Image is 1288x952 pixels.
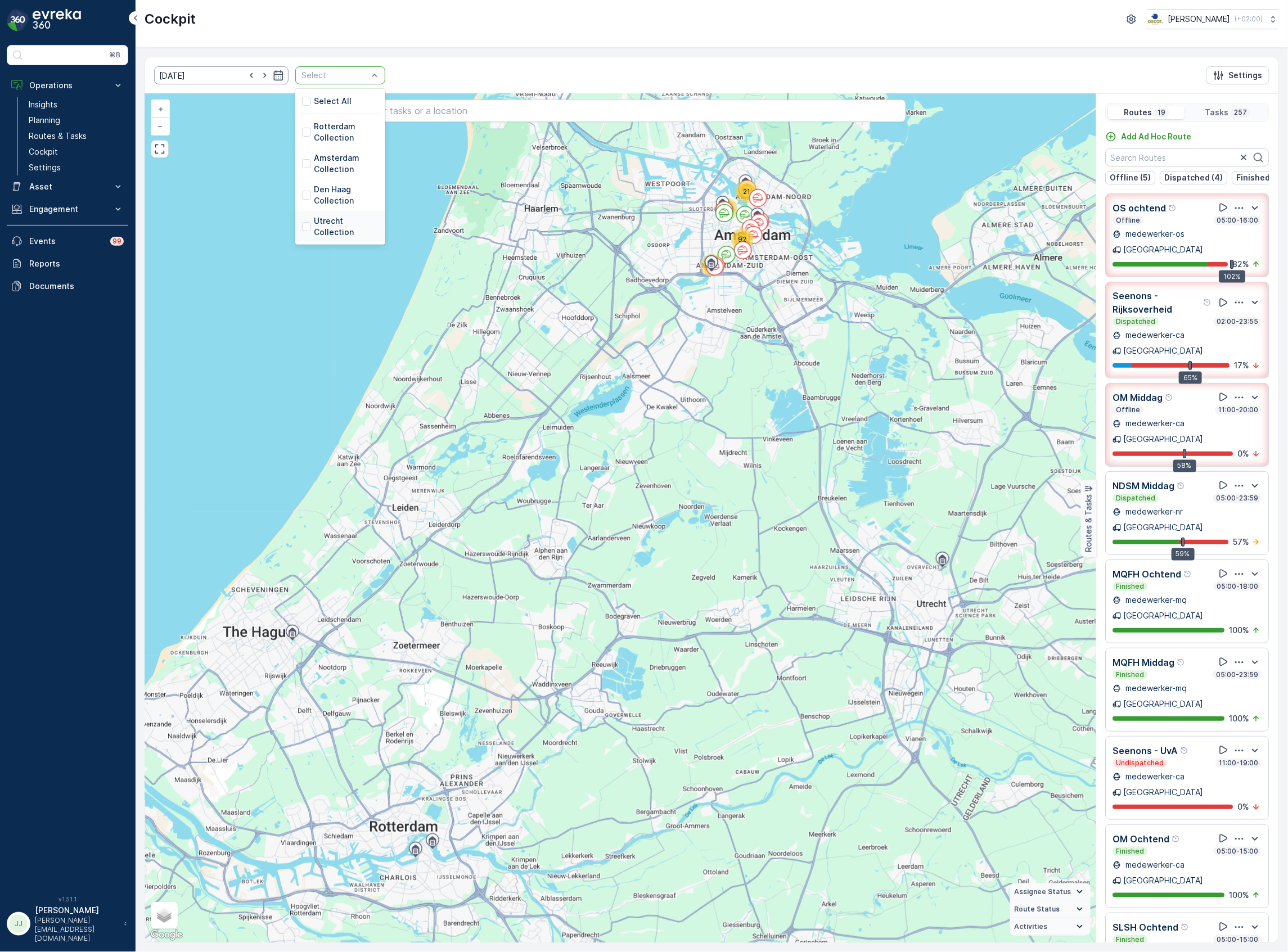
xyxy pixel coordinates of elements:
p: medewerker-ca [1124,330,1185,341]
div: Help Tooltip Icon [1177,658,1186,667]
p: Utrecht Collection [314,215,379,238]
p: 02:00-23:55 [1216,317,1260,326]
button: JJ[PERSON_NAME][PERSON_NAME][EMAIL_ADDRESS][DOMAIN_NAME] [7,905,128,943]
button: Offline (5) [1106,171,1156,184]
button: Asset [7,175,128,198]
p: [PERSON_NAME] [1168,13,1231,25]
summary: Route Status [1010,901,1091,918]
p: OM Ochtend [1113,832,1170,846]
p: [PERSON_NAME] [35,905,118,916]
p: Events [29,236,103,247]
p: Insights [29,99,57,110]
p: 05:00-18:00 [1216,582,1260,591]
a: Add Ad Hoc Route [1106,131,1192,142]
button: Operations [7,74,128,97]
button: Settings [1206,66,1269,84]
a: Reports [7,252,128,275]
p: Offline [1115,216,1142,225]
p: medewerker-mq [1124,594,1187,606]
p: Finished [1115,847,1146,856]
p: Dispatched [1115,494,1157,503]
p: medewerker-ca [1124,859,1185,870]
p: Finished (6) [1237,172,1284,183]
div: 59% [1172,548,1195,561]
p: SLSH Ochtend [1113,921,1179,934]
span: − [158,121,164,130]
p: [GEOGRAPHIC_DATA] [1124,244,1204,255]
p: Asset [29,181,106,192]
p: 05:00-16:00 [1216,216,1260,225]
p: 0 % [1238,801,1250,813]
p: Select All [314,96,352,107]
p: Finished [1115,935,1146,944]
a: Layers [152,903,177,928]
button: [PERSON_NAME](+02:00) [1147,9,1279,29]
div: Help Tooltip Icon [1177,481,1186,490]
img: basis-logo_rgb2x.png [1147,13,1164,25]
input: Search Routes [1106,148,1269,166]
p: Engagement [29,204,106,215]
p: Den Haag Collection [314,184,379,206]
p: [GEOGRAPHIC_DATA] [1124,698,1204,710]
summary: Activities [1010,918,1091,936]
div: 58% [1173,460,1196,472]
p: Tasks [1205,107,1229,118]
p: Settings [29,162,61,173]
button: Engagement [7,198,128,220]
div: 21 [736,181,758,203]
input: dd/mm/yyyy [154,66,289,84]
div: Help Tooltip Icon [1184,570,1193,579]
button: Finished (6) [1232,171,1288,184]
p: ( +02:00 ) [1235,15,1263,24]
p: Rotterdam Collection [314,121,379,143]
p: 257 [1233,108,1249,117]
p: ⌘B [109,51,120,60]
div: 65% [1179,372,1203,384]
span: Activities [1015,922,1048,931]
p: Offline [1115,405,1142,414]
p: [GEOGRAPHIC_DATA] [1124,787,1204,798]
p: [GEOGRAPHIC_DATA] [1124,610,1204,621]
p: OS ochtend [1113,201,1167,215]
a: Zoom In [152,101,169,118]
div: Help Tooltip Icon [1172,834,1181,843]
p: Amsterdam Collection [314,152,379,175]
p: medewerker-nr [1124,506,1183,517]
p: Reports [29,258,124,269]
a: Settings [24,160,128,175]
p: Dispatched (4) [1165,172,1223,183]
div: Help Tooltip Icon [1181,746,1190,755]
p: Finished [1115,582,1146,591]
p: [GEOGRAPHIC_DATA] [1124,345,1204,357]
p: [GEOGRAPHIC_DATA] [1124,522,1204,533]
p: 11:00-19:00 [1218,759,1260,768]
p: Finished [1115,670,1146,679]
img: logo [7,9,29,31]
p: 17 % [1235,360,1250,371]
p: 05:00-15:00 [1216,935,1260,944]
p: MQFH Middag [1113,656,1175,669]
p: Operations [29,80,106,91]
p: Routes & Tasks [29,130,87,142]
a: Zoom Out [152,118,169,134]
p: Seenons - Rijksoverheid [1113,289,1201,316]
div: Help Tooltip Icon [1204,298,1213,307]
p: 05:00-23:59 [1215,670,1260,679]
p: 05:00-15:00 [1216,847,1260,856]
div: Help Tooltip Icon [1165,393,1174,402]
p: medewerker-ca [1124,771,1185,782]
p: Add Ad Hoc Route [1122,131,1192,142]
p: Cockpit [145,10,196,28]
span: Assignee Status [1015,887,1071,896]
p: [GEOGRAPHIC_DATA] [1124,434,1204,445]
p: MQFH Ochtend [1113,567,1182,581]
div: Help Tooltip Icon [1181,923,1190,932]
p: NDSM Middag [1113,479,1175,493]
div: 102% [1219,270,1246,283]
img: Google [148,928,185,942]
p: Undispatched [1115,759,1165,768]
p: medewerker-mq [1124,683,1187,694]
p: Cockpit [29,146,58,157]
p: 82 % [1233,259,1250,270]
p: 19 [1157,108,1167,117]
